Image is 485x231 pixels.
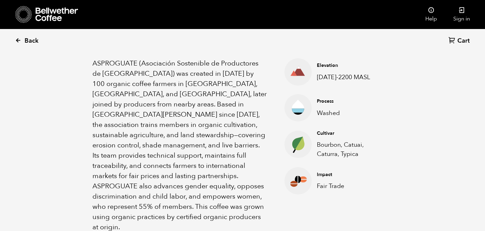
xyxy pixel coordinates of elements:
p: Washed [317,109,382,118]
span: Back [25,37,39,45]
h4: Cultivar [317,130,382,137]
p: [DATE]-2200 MASL [317,73,382,82]
p: Fair Trade [317,182,382,191]
h4: Elevation [317,62,382,69]
a: Cart [449,37,471,46]
h4: Process [317,98,382,105]
span: Cart [457,37,470,45]
p: Bourbon, Catuai, Caturra, Typica [317,140,382,159]
h4: Impact [317,171,382,178]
